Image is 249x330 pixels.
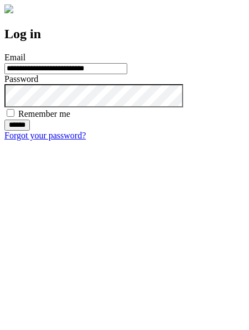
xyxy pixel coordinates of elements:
label: Password [4,74,38,84]
label: Remember me [18,109,70,118]
a: Forgot your password? [4,131,86,140]
label: Email [4,53,25,62]
h2: Log in [4,27,245,42]
img: logo-4e3dc11c47720685a147b03b5a06dd966a58ff35d612b21f08c02c0306f2b779.png [4,4,13,13]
